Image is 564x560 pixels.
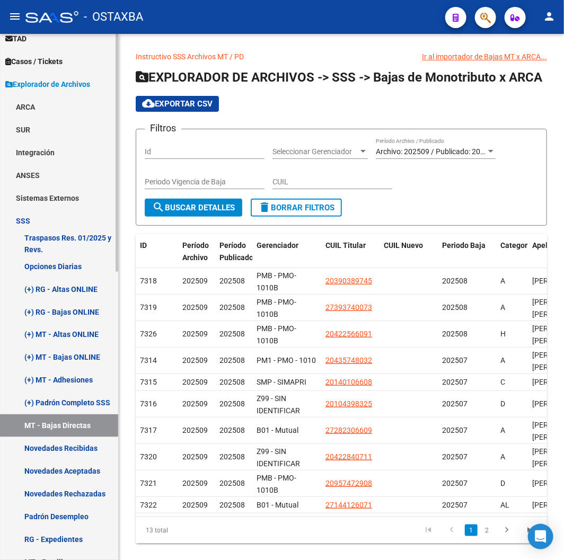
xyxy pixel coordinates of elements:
span: Casos / Tickets [5,56,63,67]
button: Borrar Filtros [251,199,342,217]
span: Archivo: 202509 / Publicado: 202508 [376,147,497,156]
span: 202509 [182,303,208,312]
span: 202507 [442,356,468,365]
span: CUIL Nuevo [384,241,423,250]
span: ID [140,241,147,250]
span: 27144126071 [325,501,372,509]
span: Gerenciador [257,241,298,250]
span: 202507 [442,501,468,509]
mat-icon: menu [8,10,21,23]
span: PMB - PMO-1010B [257,271,296,292]
span: 202507 [442,479,468,487]
span: 7320 [140,452,157,461]
span: Z99 - SIN IDENTIFICAR [257,447,300,468]
span: 202508 [219,479,245,487]
span: 20422566091 [325,330,372,338]
span: 7315 [140,378,157,386]
a: Instructivo SSS Archivos MT / PD [136,52,244,61]
span: 202508 [442,303,468,312]
span: CUIL Titular [325,241,366,250]
span: 202508 [219,277,245,285]
span: 27393740073 [325,303,372,312]
span: PMB - PMO-1010B [257,474,296,494]
span: 202508 [219,303,245,312]
datatable-header-cell: ID [136,234,178,269]
span: 202509 [182,330,208,338]
span: Exportar CSV [142,99,213,109]
h3: Filtros [145,121,181,136]
span: 202507 [442,452,468,461]
datatable-header-cell: Categoria [496,234,528,269]
a: 1 [465,525,478,536]
span: 202509 [182,479,208,487]
span: Período Archivo [182,241,209,262]
span: 20390389745 [325,277,372,285]
div: Open Intercom Messenger [528,524,553,549]
mat-icon: cloud_download [142,97,155,110]
span: 7326 [140,330,157,338]
a: go to last page [520,525,540,536]
span: 202509 [182,452,208,461]
span: 202508 [219,399,245,408]
span: 20435748032 [325,356,372,365]
span: Seleccionar Gerenciador [272,147,358,156]
span: PMB - PMO-1010B [257,298,296,318]
span: D [500,399,505,408]
span: AL [500,501,509,509]
span: 27282306609 [325,426,372,434]
button: Buscar Detalles [145,199,242,217]
span: 202508 [219,330,245,338]
li: page 2 [479,521,495,539]
span: 7317 [140,426,157,434]
div: 13 total [136,517,216,544]
span: EXPLORADOR DE ARCHIVOS -> SSS -> Bajas de Monotributo x ARCA [136,70,542,85]
span: PMB - PMO-1010B [257,324,296,345]
span: D [500,479,505,487]
datatable-header-cell: Periodo Baja [438,234,496,269]
datatable-header-cell: Gerenciador [252,234,321,269]
datatable-header-cell: CUIL Titular [321,234,380,269]
span: Explorador de Archivos [5,78,90,90]
span: A [500,303,505,312]
span: A [500,452,505,461]
span: 202508 [219,452,245,461]
span: 202508 [219,501,245,509]
div: Ir al importador de Bajas MT x ARCA... [422,51,547,63]
span: Borrar Filtros [258,203,334,212]
span: 7316 [140,399,157,408]
span: Período Publicado [219,241,253,262]
span: 202509 [182,399,208,408]
span: A [500,277,505,285]
li: page 1 [463,521,479,539]
span: 202507 [442,399,468,408]
span: A [500,426,505,434]
span: 202508 [219,378,245,386]
span: Buscar Detalles [152,203,235,212]
span: - OSTAXBA [84,5,143,29]
span: TAD [5,33,27,45]
button: Exportar CSV [136,96,219,112]
span: C [500,378,505,386]
a: 2 [481,525,493,536]
span: 7322 [140,501,157,509]
span: 202509 [182,501,208,509]
span: 20957472908 [325,479,372,487]
span: H [500,330,506,338]
span: 202509 [182,356,208,365]
span: 7319 [140,303,157,312]
span: 7318 [140,277,157,285]
span: A [500,356,505,365]
span: B01 - Mutual [257,426,298,434]
span: 202508 [219,356,245,365]
span: Z99 - SIN IDENTIFICAR [257,394,300,415]
span: 202508 [442,330,468,338]
span: 202509 [182,277,208,285]
span: 202507 [442,378,468,386]
span: PM1 - PMO - 1010 [257,356,316,365]
span: 202509 [182,426,208,434]
a: go to first page [418,525,438,536]
span: 20104398325 [325,399,372,408]
span: 202508 [442,277,468,285]
span: Periodo Baja [442,241,486,250]
span: 7314 [140,356,157,365]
